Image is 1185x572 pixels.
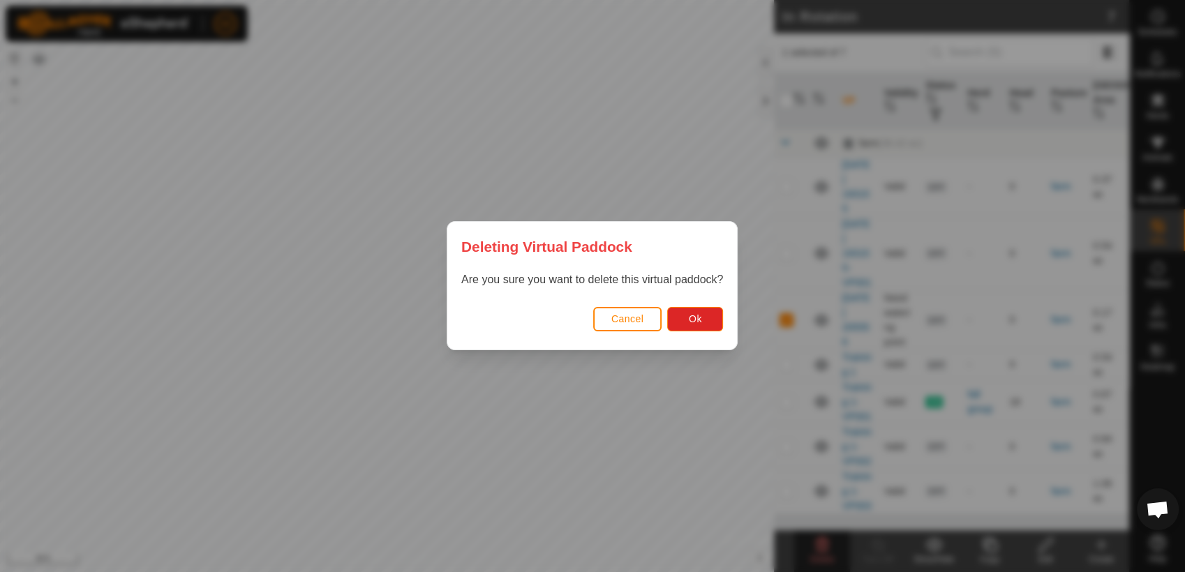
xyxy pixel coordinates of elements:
div: Open chat [1137,488,1179,530]
button: Cancel [593,307,662,331]
span: Cancel [611,314,644,325]
button: Ok [668,307,724,331]
p: Are you sure you want to delete this virtual paddock? [461,272,723,289]
span: Deleting Virtual Paddock [461,236,632,257]
span: Ok [689,314,702,325]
